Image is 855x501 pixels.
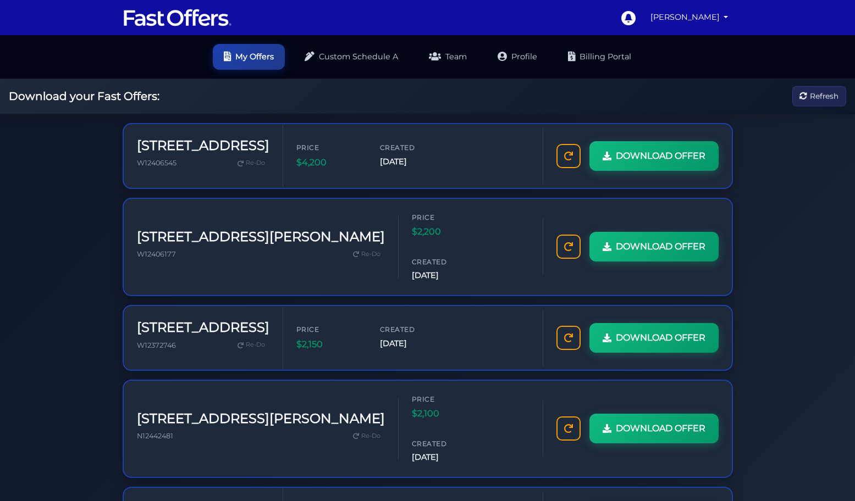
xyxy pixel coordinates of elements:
span: Created [380,324,446,335]
a: My Offers [213,44,285,70]
span: Created [412,257,478,267]
a: Team [418,44,478,70]
span: DOWNLOAD OFFER [616,421,705,436]
span: Price [412,212,478,222]
span: Re-Do [361,249,380,259]
span: $2,150 [296,337,362,352]
h3: [STREET_ADDRESS] [137,138,269,154]
h3: [STREET_ADDRESS][PERSON_NAME] [137,411,385,427]
span: DOWNLOAD OFFER [616,149,705,163]
span: Price [412,394,478,404]
span: W12406545 [137,159,176,167]
a: Re-Do [233,156,269,170]
span: W12372746 [137,341,176,349]
span: Re-Do [361,431,380,441]
a: Custom Schedule A [294,44,409,70]
span: DOWNLOAD OFFER [616,240,705,254]
a: DOWNLOAD OFFER [589,141,719,171]
span: Re-Do [246,340,265,350]
h3: [STREET_ADDRESS][PERSON_NAME] [137,229,385,245]
span: Refresh [810,90,839,102]
a: Re-Do [233,338,269,352]
a: DOWNLOAD OFFER [589,414,719,443]
span: $4,200 [296,155,362,170]
span: [DATE] [380,155,446,168]
a: Billing Portal [557,44,642,70]
span: Created [380,142,446,153]
a: DOWNLOAD OFFER [589,232,719,261]
a: [PERSON_NAME] [646,7,733,28]
button: Refresh [792,86,846,107]
span: DOWNLOAD OFFER [616,331,705,345]
span: N12442481 [137,432,173,440]
h3: [STREET_ADDRESS] [137,320,269,336]
span: W12406177 [137,250,176,258]
span: [DATE] [412,269,478,282]
a: Re-Do [349,429,385,443]
a: Profile [487,44,548,70]
span: [DATE] [412,451,478,464]
h2: Download your Fast Offers: [9,90,159,103]
a: Re-Do [349,247,385,261]
span: Price [296,142,362,153]
span: Re-Do [246,158,265,168]
span: $2,100 [412,407,478,421]
span: $2,200 [412,225,478,239]
span: Created [412,438,478,449]
span: Price [296,324,362,335]
span: [DATE] [380,337,446,350]
a: DOWNLOAD OFFER [589,323,719,353]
